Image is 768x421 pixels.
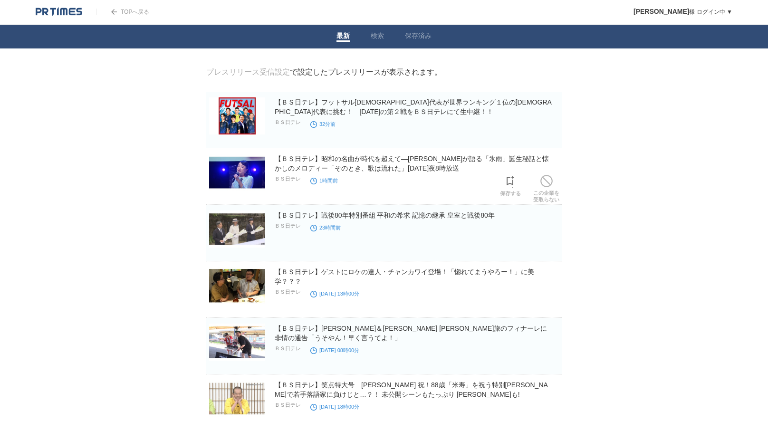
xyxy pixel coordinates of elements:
img: 【ＢＳ日テレ】笑点特大号 林家木久扇 祝！88歳「米寿」を祝う特別大喜利で若手落語家に負けじと…？！ 未公開シーンもたっぷり 大喜利も! [209,380,265,417]
img: 【ＢＳ日テレ】友近＆礼二 山口旅のフィナーレに非情の通告「うそやん！早く言うてよ！」 [209,324,265,361]
time: [DATE] 13時00分 [310,291,359,297]
a: 保存済み [405,32,432,42]
p: ＢＳ日テレ [275,175,301,182]
p: ＢＳ日テレ [275,345,301,352]
img: 【ＢＳ日テレ】フットサル日本代表が世界ランキング１位のブラジル代表に挑む！ １０月１９日の第２戦をＢＳ日テレにて生中継！！ [209,97,265,134]
a: 【ＢＳ日テレ】ゲストにロケの達人・チャンカワイ登場！「惚れてまうやろー！」に美学？？？ [275,268,534,285]
img: 【ＢＳ日テレ】戦後80年特別番組 平和の希求 記憶の継承 皇室と戦後80年 [209,210,265,248]
p: ＢＳ日テレ [275,119,301,126]
a: TOPへ戻る [96,9,149,15]
time: 32分前 [310,121,336,127]
time: [DATE] 18時00分 [310,404,359,410]
a: 【ＢＳ日テレ】[PERSON_NAME]＆[PERSON_NAME] [PERSON_NAME]旅のフィナーレに非情の通告「うそやん！早く言うてよ！」 [275,325,547,342]
img: 【ＢＳ日テレ】ゲストにロケの達人・チャンカワイ登場！「惚れてまうやろー！」に美学？？？ [209,267,265,304]
time: 23時間前 [310,225,341,230]
a: 【ＢＳ日テレ】フットサル[DEMOGRAPHIC_DATA]代表が世界ランキング１位の[DEMOGRAPHIC_DATA]代表に挑む！ [DATE]の第２戦をＢＳ日テレにて生中継！！ [275,98,552,115]
img: 【ＢＳ日テレ】昭和の名曲が時代を超えて―日野美歌が語る「氷雨」誕生秘話と懐かしのメロディー「そのとき、歌は流れた」10月16日（木）夜8時放送 [209,154,265,191]
img: arrow.png [111,9,117,15]
a: 最新 [336,32,350,42]
a: この企業を受取らない [533,172,559,203]
div: で設定したプレスリリースが表示されます。 [206,67,442,77]
a: 【ＢＳ日テレ】笑点特大号 [PERSON_NAME] 祝！88歳「米寿」を祝う特別[PERSON_NAME]で若手落語家に負けじと…？！ 未公開シーンもたっぷり [PERSON_NAME]も! [275,381,548,398]
time: [DATE] 08時00分 [310,347,359,353]
a: 【ＢＳ日テレ】昭和の名曲が時代を超えて―[PERSON_NAME]が語る「氷雨」誕生秘話と懐かしのメロディー「そのとき、歌は流れた」[DATE]夜8時放送 [275,155,549,172]
a: 【ＢＳ日テレ】戦後80年特別番組 平和の希求 記憶の継承 皇室と戦後80年 [275,211,495,219]
a: プレスリリース受信設定 [206,68,290,76]
a: [PERSON_NAME]様 ログイン中 ▼ [634,9,732,15]
a: 検索 [371,32,384,42]
p: ＢＳ日テレ [275,402,301,409]
p: ＢＳ日テレ [275,222,301,230]
span: [PERSON_NAME] [634,8,689,15]
time: 1時間前 [310,178,338,183]
img: logo.png [36,7,82,17]
p: ＢＳ日テレ [275,288,301,296]
a: 保存する [500,173,521,197]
